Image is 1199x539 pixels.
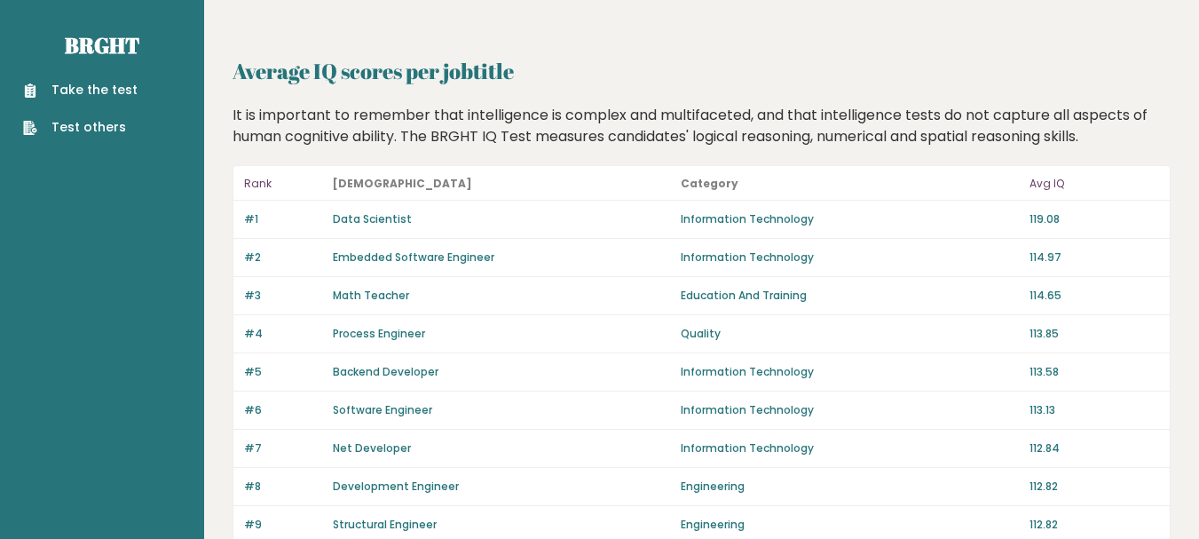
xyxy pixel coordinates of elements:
a: Software Engineer [333,402,432,417]
p: Avg IQ [1029,173,1159,194]
h2: Average IQ scores per jobtitle [233,55,1171,87]
div: It is important to remember that intelligence is complex and multifaceted, and that intelligence ... [226,105,1178,147]
a: Development Engineer [333,479,459,494]
p: #3 [244,288,322,304]
p: #4 [244,326,322,342]
p: 119.08 [1029,211,1159,227]
p: Information Technology [681,402,1018,418]
a: Embedded Software Engineer [333,250,494,265]
a: Take the test [23,81,138,99]
p: 113.58 [1029,364,1159,380]
a: Process Engineer [333,326,425,341]
p: Education And Training [681,288,1018,304]
a: Test others [23,118,138,137]
b: Category [681,176,738,191]
p: #2 [244,250,322,266]
a: Data Scientist [333,211,412,226]
p: 112.84 [1029,440,1159,456]
p: Information Technology [681,250,1018,266]
p: 114.65 [1029,288,1159,304]
p: Information Technology [681,211,1018,227]
p: #7 [244,440,322,456]
a: Structural Engineer [333,517,437,532]
a: Brght [65,31,139,59]
p: #5 [244,364,322,380]
p: #8 [244,479,322,495]
a: Net Developer [333,440,411,456]
p: Engineering [681,517,1018,533]
p: Information Technology [681,364,1018,380]
p: Rank [244,173,322,194]
p: 113.85 [1029,326,1159,342]
p: #1 [244,211,322,227]
p: Information Technology [681,440,1018,456]
p: Engineering [681,479,1018,495]
a: Backend Developer [333,364,438,379]
p: 112.82 [1029,479,1159,495]
p: 114.97 [1029,250,1159,266]
p: #6 [244,402,322,418]
p: 112.82 [1029,517,1159,533]
p: #9 [244,517,322,533]
a: Math Teacher [333,288,409,303]
p: 113.13 [1029,402,1159,418]
p: Quality [681,326,1018,342]
b: [DEMOGRAPHIC_DATA] [333,176,472,191]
